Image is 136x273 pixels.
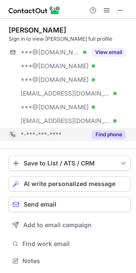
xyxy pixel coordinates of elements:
[22,240,127,248] span: Find work email
[21,103,89,111] span: ***@[DOMAIN_NAME]
[24,180,115,187] span: AI write personalized message
[21,48,80,56] span: ***@[DOMAIN_NAME]
[21,90,110,97] span: [EMAIL_ADDRESS][DOMAIN_NAME]
[92,130,126,139] button: Reveal Button
[9,26,66,34] div: [PERSON_NAME]
[24,160,116,167] div: Save to List / ATS / CRM
[92,48,126,57] button: Reveal Button
[21,62,89,70] span: ***@[DOMAIN_NAME]
[21,117,110,125] span: [EMAIL_ADDRESS][DOMAIN_NAME]
[24,201,56,208] span: Send email
[9,35,131,43] div: Sign in to view [PERSON_NAME] full profile
[9,156,131,171] button: save-profile-one-click
[9,5,60,15] img: ContactOut v5.3.10
[9,217,131,233] button: Add to email campaign
[9,255,131,267] button: Notes
[23,222,92,228] span: Add to email campaign
[9,238,131,250] button: Find work email
[9,176,131,192] button: AI write personalized message
[9,197,131,212] button: Send email
[21,76,89,84] span: ***@[DOMAIN_NAME]
[22,257,127,265] span: Notes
